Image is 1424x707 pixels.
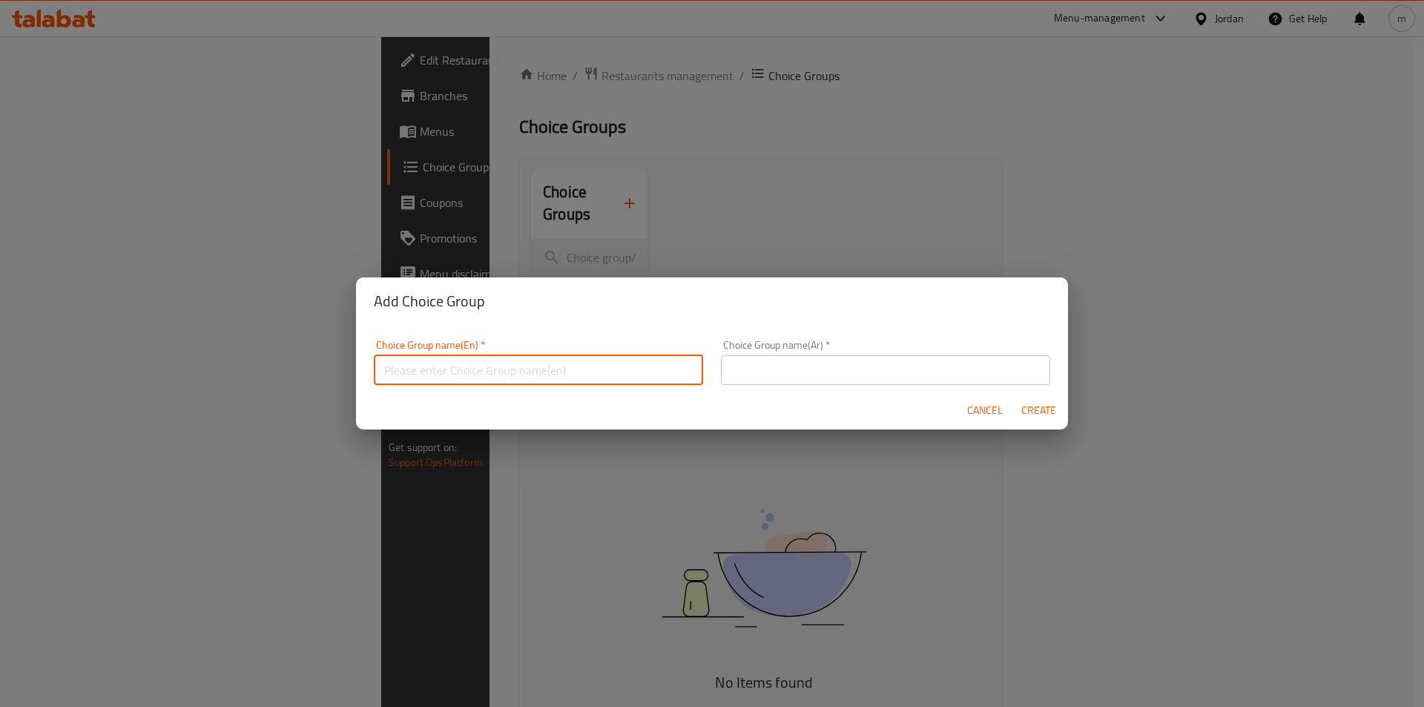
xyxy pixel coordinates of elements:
button: Create [1015,397,1062,424]
h2: Add Choice Group [374,289,1050,313]
input: Please enter Choice Group name(en) [374,355,703,385]
input: Please enter Choice Group name(ar) [721,355,1050,385]
span: Cancel [967,401,1003,420]
button: Cancel [961,397,1009,424]
span: Create [1021,401,1056,420]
